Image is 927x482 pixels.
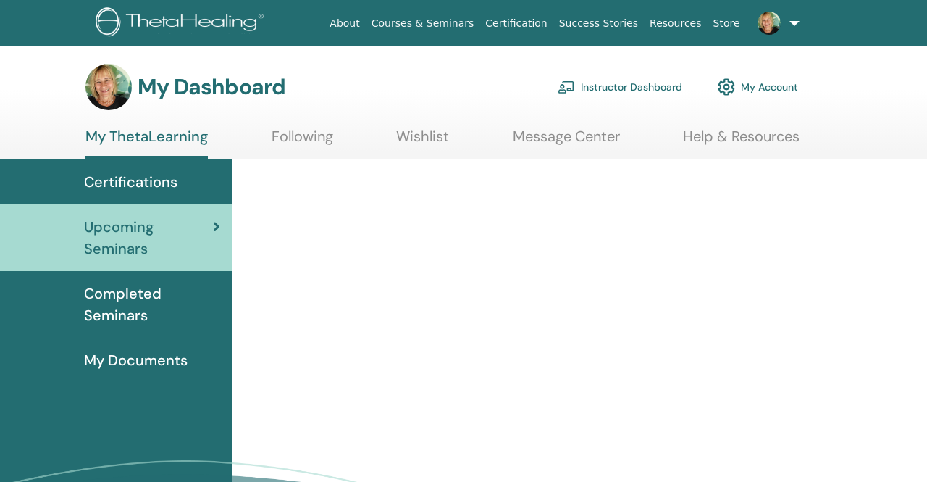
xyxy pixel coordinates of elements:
span: Completed Seminars [84,283,220,326]
a: Resources [644,10,708,37]
a: Following [272,128,333,156]
h3: My Dashboard [138,74,285,100]
a: About [324,10,365,37]
a: My ThetaLearning [85,128,208,159]
a: Message Center [513,128,620,156]
img: default.jpg [85,64,132,110]
span: My Documents [84,349,188,371]
a: Wishlist [396,128,449,156]
a: Store [708,10,746,37]
a: Certification [479,10,553,37]
a: Help & Resources [683,128,800,156]
a: Courses & Seminars [366,10,480,37]
a: My Account [718,71,798,103]
a: Instructor Dashboard [558,71,682,103]
span: Certifications [84,171,177,193]
img: logo.png [96,7,269,40]
a: Success Stories [553,10,644,37]
img: default.jpg [758,12,781,35]
img: chalkboard-teacher.svg [558,80,575,94]
span: Upcoming Seminars [84,216,213,259]
img: cog.svg [718,75,735,99]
